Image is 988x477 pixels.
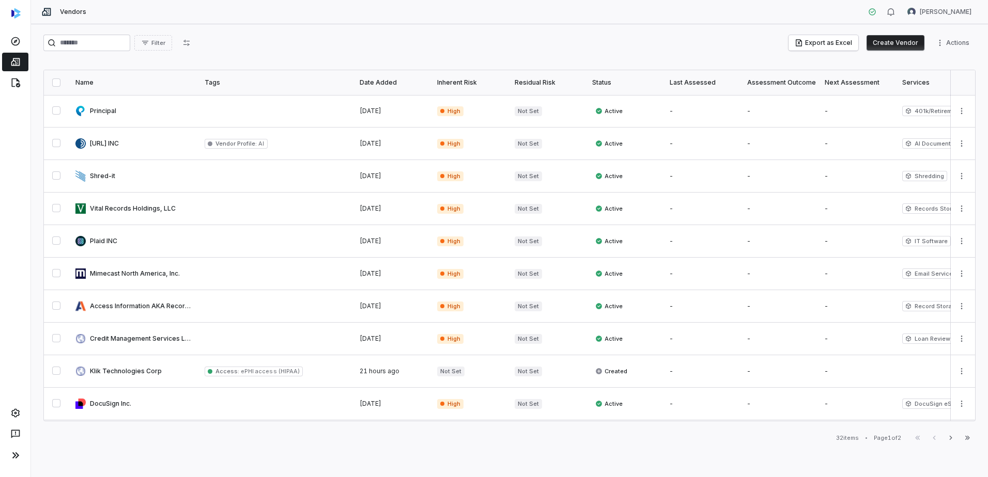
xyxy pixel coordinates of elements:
[515,106,542,116] span: Not Set
[360,237,381,245] span: [DATE]
[151,39,165,47] span: Filter
[75,78,192,87] div: Name
[741,323,819,355] td: -
[953,103,970,119] button: More actions
[437,269,464,279] span: High
[515,204,542,214] span: Not Set
[663,225,741,258] td: -
[215,140,257,147] span: Vendor Profile :
[663,193,741,225] td: -
[663,388,741,420] td: -
[592,78,657,87] div: Status
[663,290,741,323] td: -
[437,106,464,116] span: High
[663,258,741,290] td: -
[741,258,819,290] td: -
[819,388,896,420] td: -
[134,35,172,51] button: Filter
[741,225,819,258] td: -
[595,172,623,180] span: Active
[663,323,741,355] td: -
[819,128,896,160] td: -
[819,355,896,388] td: -
[741,420,819,453] td: -
[741,388,819,420] td: -
[360,204,381,212] span: [DATE]
[360,302,381,310] span: [DATE]
[953,266,970,281] button: More actions
[902,301,960,311] span: Record Storage
[670,78,735,87] div: Last Assessed
[865,434,868,441] div: •
[595,400,623,408] span: Active
[902,399,960,409] span: DocuSign eSignature
[437,204,464,214] span: High
[437,334,464,344] span: High
[902,106,960,116] span: 401k/Retirement Account Manager
[953,201,970,216] button: More actions
[953,363,970,379] button: More actions
[902,203,960,214] span: Records Storage
[360,139,381,147] span: [DATE]
[595,335,623,343] span: Active
[933,35,976,51] button: More actions
[825,78,890,87] div: Next Assessment
[515,78,580,87] div: Residual Risk
[741,160,819,193] td: -
[819,225,896,258] td: -
[741,128,819,160] td: -
[257,140,264,147] span: AI
[437,367,465,376] span: Not Set
[595,237,623,245] span: Active
[902,78,967,87] div: Services
[595,367,627,375] span: Created
[902,333,953,344] span: Loan Review
[819,290,896,323] td: -
[741,95,819,128] td: -
[60,8,86,16] span: Vendors
[437,399,464,409] span: High
[836,434,859,442] div: 32 items
[515,269,542,279] span: Not Set
[515,334,542,344] span: Not Set
[360,335,381,342] span: [DATE]
[902,138,960,149] span: AI Document Management System
[901,4,978,20] button: Brian Anderson avatar[PERSON_NAME]
[874,434,901,442] div: Page 1 of 2
[215,368,239,375] span: Access :
[819,420,896,453] td: -
[595,139,623,148] span: Active
[360,269,381,277] span: [DATE]
[907,8,916,16] img: Brian Anderson avatar
[819,258,896,290] td: -
[663,420,741,453] td: -
[741,355,819,388] td: -
[902,236,951,246] span: IT Software
[437,78,502,87] div: Inherent Risk
[920,8,971,16] span: [PERSON_NAME]
[437,236,464,246] span: High
[437,139,464,149] span: High
[515,139,542,149] span: Not Set
[789,35,858,51] button: Export as Excel
[741,290,819,323] td: -
[953,298,970,314] button: More actions
[515,171,542,181] span: Not Set
[437,171,464,181] span: High
[741,193,819,225] td: -
[515,367,542,376] span: Not Set
[953,168,970,184] button: More actions
[595,204,623,213] span: Active
[953,331,970,346] button: More actions
[515,399,542,409] span: Not Set
[867,35,924,51] button: Create Vendor
[360,107,381,115] span: [DATE]
[595,107,623,115] span: Active
[360,78,425,87] div: Date Added
[902,268,960,279] span: Email Services
[663,95,741,128] td: -
[953,396,970,411] button: More actions
[819,323,896,355] td: -
[953,136,970,151] button: More actions
[595,269,623,278] span: Active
